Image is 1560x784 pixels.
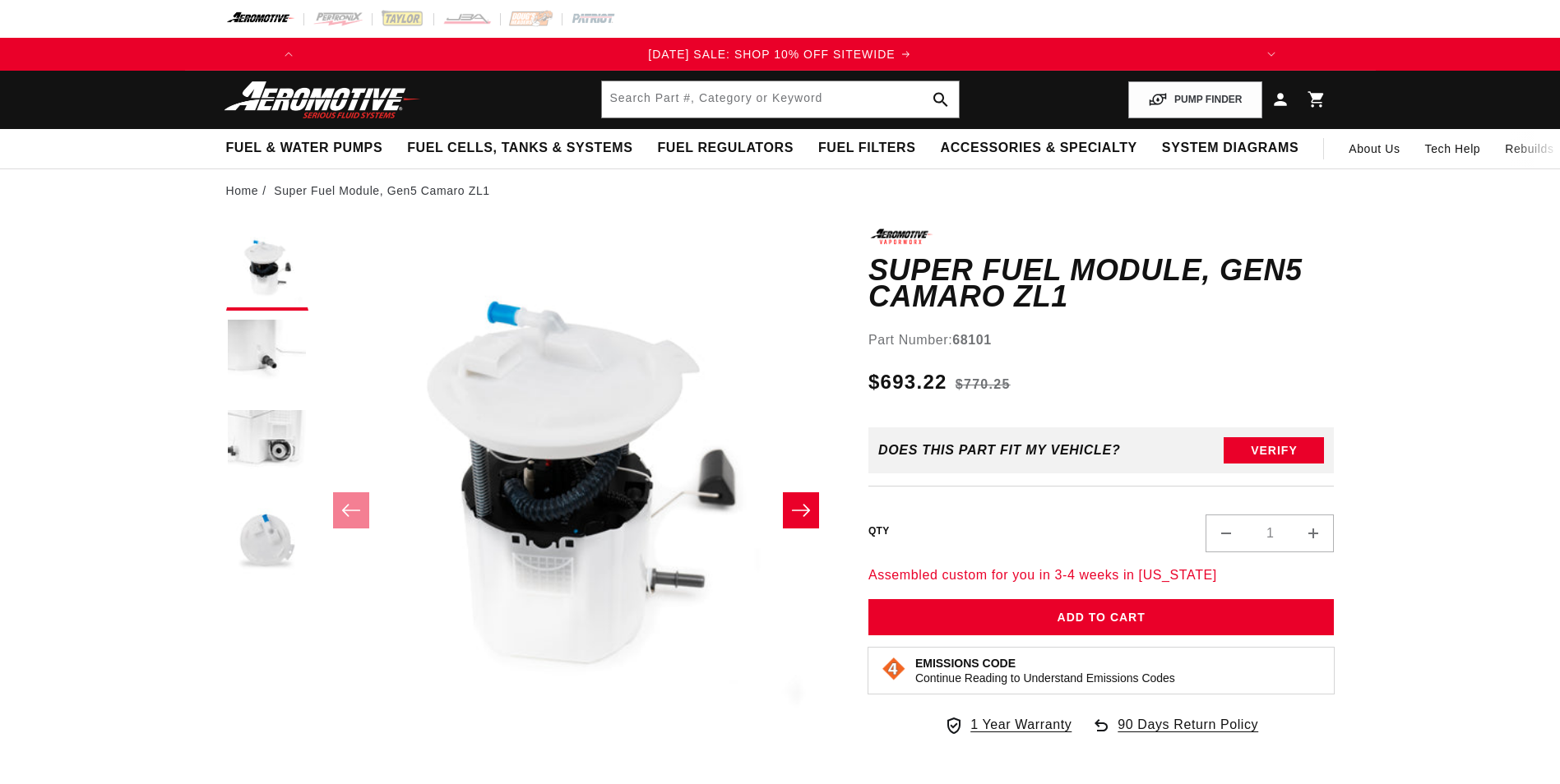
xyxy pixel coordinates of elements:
summary: System Diagrams [1150,129,1311,168]
button: Load image 3 in gallery view [226,409,308,491]
button: Add to Cart [868,599,1335,636]
span: Tech Help [1425,140,1481,158]
div: 1 of 3 [305,45,1254,63]
p: Assembled custom for you in 3-4 weeks in [US_STATE] [868,565,1335,586]
div: Does This part fit My vehicle? [878,443,1121,458]
div: Announcement [305,45,1254,63]
strong: 68101 [952,333,992,347]
summary: Fuel Filters [806,129,928,168]
button: Slide right [783,492,819,528]
summary: Tech Help [1413,129,1493,168]
span: About Us [1349,142,1400,155]
span: 1 Year Warranty [970,714,1072,736]
slideshow-component: Translation missing: en.sections.announcements.announcement_bar [185,38,1376,71]
nav: breadcrumbs [226,182,1335,200]
a: Home [226,182,259,200]
img: Aeromotive [220,81,425,119]
a: About Us [1336,129,1412,168]
label: QTY [868,524,890,538]
span: Accessories & Specialty [941,140,1137,157]
summary: Fuel Regulators [645,129,805,168]
div: Part Number: [868,330,1335,351]
span: Fuel Cells, Tanks & Systems [407,140,632,157]
strong: Emissions Code [915,657,1016,670]
span: $693.22 [868,367,947,397]
summary: Fuel Cells, Tanks & Systems [395,129,645,168]
summary: Accessories & Specialty [928,129,1150,168]
span: System Diagrams [1162,140,1298,157]
button: Load image 2 in gallery view [226,319,308,401]
a: 90 Days Return Policy [1091,714,1258,752]
span: Fuel Filters [818,140,916,157]
button: Verify [1224,437,1324,463]
li: Super Fuel Module, Gen5 Camaro ZL1 [274,182,489,200]
span: Fuel Regulators [657,140,793,157]
span: Rebuilds [1505,140,1553,158]
button: Translation missing: en.sections.announcements.previous_announcement [272,38,305,71]
summary: Fuel & Water Pumps [214,129,396,168]
button: Emissions CodeContinue Reading to Understand Emissions Codes [915,656,1175,685]
p: Continue Reading to Understand Emissions Codes [915,671,1175,685]
button: search button [923,81,959,118]
span: 90 Days Return Policy [1118,714,1258,752]
a: 1 Year Warranty [944,714,1072,736]
a: [DATE] SALE: SHOP 10% OFF SITEWIDE [305,45,1254,63]
button: Translation missing: en.sections.announcements.next_announcement [1255,38,1288,71]
span: Fuel & Water Pumps [226,140,383,157]
button: Slide left [333,492,369,528]
input: Search by Part Number, Category or Keyword [602,81,959,118]
h1: Super Fuel Module, Gen5 Camaro ZL1 [868,257,1335,309]
button: PUMP FINDER [1128,81,1261,118]
button: Load image 4 in gallery view [226,500,308,582]
span: [DATE] SALE: SHOP 10% OFF SITEWIDE [648,48,895,61]
button: Load image 1 in gallery view [226,228,308,311]
img: Emissions code [881,656,907,682]
s: $770.25 [956,375,1011,394]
